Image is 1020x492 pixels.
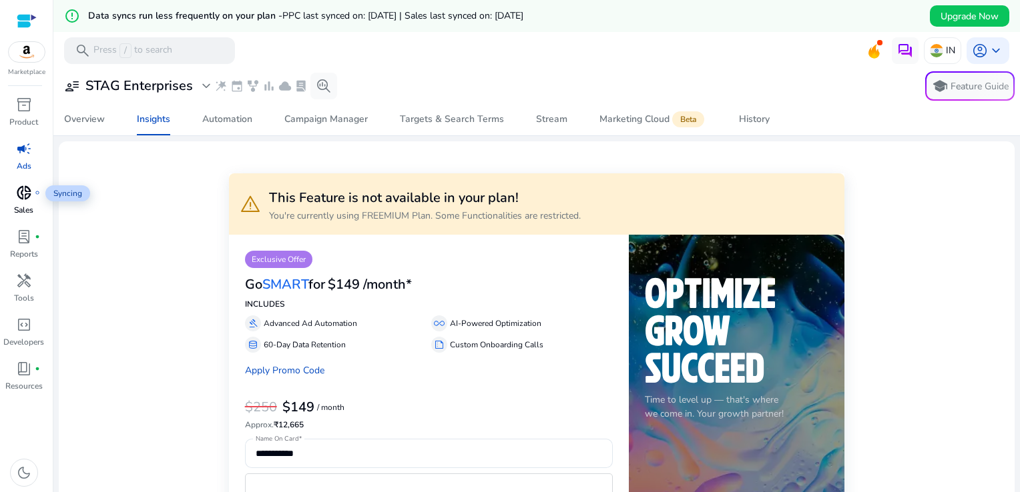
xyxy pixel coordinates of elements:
div: Campaign Manager [284,115,368,124]
span: account_circle [972,43,988,59]
span: warning [240,193,261,215]
p: Marketplace [8,67,45,77]
p: Developers [3,336,44,348]
span: summarize [434,339,445,350]
p: 60-Day Data Retention [264,339,346,351]
span: bar_chart [262,79,276,93]
span: / [119,43,132,58]
div: Insights [137,115,170,124]
div: Overview [64,115,105,124]
span: lab_profile [16,229,32,245]
h3: Go for [245,277,325,293]
div: History [739,115,770,124]
p: IN [946,39,955,62]
p: Time to level up — that's where we come in. Your growth partner! [645,393,829,421]
span: fiber_manual_record [35,190,40,195]
span: handyman [16,273,32,289]
h5: Data syncs run less frequently on your plan - [88,11,523,22]
span: expand_more [198,78,214,94]
p: Exclusive Offer [245,251,312,268]
span: database [248,339,258,350]
p: Press to search [93,43,172,58]
span: inventory_2 [16,97,32,113]
span: book_4 [16,361,32,377]
span: event [230,79,244,93]
button: Upgrade Now [930,5,1009,27]
p: Tools [14,292,34,304]
div: Automation [202,115,252,124]
p: Advanced Ad Automation [264,317,357,329]
span: dark_mode [16,465,32,481]
span: fiber_manual_record [35,234,40,239]
span: user_attributes [64,78,80,94]
h3: This Feature is not available in your plan! [269,190,581,206]
div: Stream [536,115,567,124]
h3: STAG Enterprises [85,78,193,94]
span: Syncing [45,185,90,201]
mat-icon: error_outline [64,8,80,24]
p: / month [317,403,344,412]
span: wand_stars [214,79,228,93]
img: amazon.svg [9,42,45,62]
span: cloud [278,79,292,93]
p: Ads [17,160,31,172]
span: fiber_manual_record [35,366,40,371]
p: Feature Guide [951,80,1009,93]
span: gavel [248,318,258,329]
h6: ₹12,665 [245,420,613,429]
p: Custom Onboarding Calls [450,339,543,351]
button: search_insights [310,73,337,99]
span: campaign [16,141,32,157]
span: family_history [246,79,260,93]
p: You're currently using FREEMIUM Plan. Some Functionalities are restricted. [269,209,581,223]
a: Apply Promo Code [245,364,324,377]
span: search [75,43,91,59]
p: INCLUDES [245,298,613,310]
p: Reports [10,248,38,260]
p: Sales [14,204,33,216]
span: PPC last synced on: [DATE] | Sales last synced on: [DATE] [282,9,523,22]
p: Product [9,116,38,128]
span: keyboard_arrow_down [988,43,1004,59]
p: Resources [5,380,43,392]
span: SMART [262,275,308,293]
div: Marketing Cloud [599,114,707,125]
span: school [932,78,948,94]
span: Beta [672,111,704,127]
img: in.svg [930,44,943,57]
span: all_inclusive [434,318,445,329]
b: $149 [282,398,314,416]
span: Approx. [245,419,274,430]
p: AI-Powered Optimization [450,317,541,329]
span: donut_small [16,185,32,201]
span: search_insights [316,78,332,94]
mat-label: Name On Card [256,435,298,444]
span: code_blocks [16,317,32,333]
h3: $149 /month* [328,277,412,293]
span: lab_profile [294,79,308,93]
div: Targets & Search Terms [400,115,504,124]
span: Upgrade Now [941,9,999,23]
button: schoolFeature Guide [925,71,1015,101]
h3: $250 [245,399,277,415]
